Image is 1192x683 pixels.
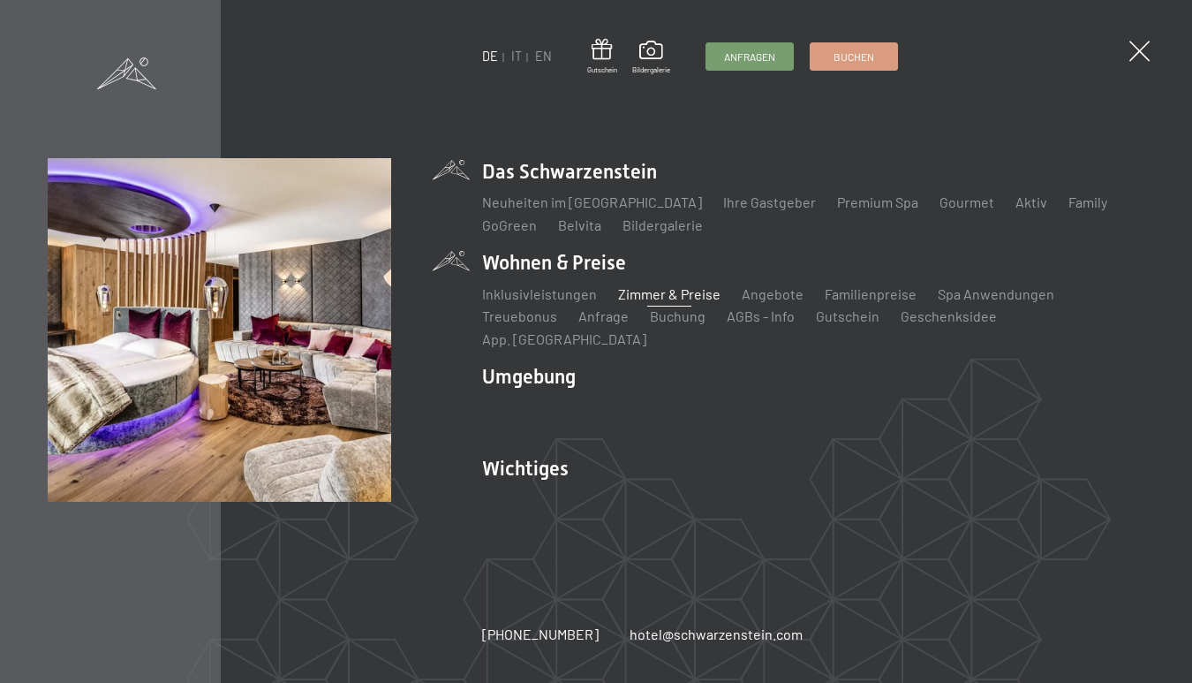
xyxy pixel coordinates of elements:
[482,307,557,324] a: Treuebonus
[811,43,897,70] a: Buchen
[742,285,803,302] a: Angebote
[482,49,498,64] a: DE
[622,216,703,233] a: Bildergalerie
[632,41,670,74] a: Bildergalerie
[482,285,597,302] a: Inklusivleistungen
[482,625,599,644] a: [PHONE_NUMBER]
[535,49,552,64] a: EN
[511,49,522,64] a: IT
[630,625,803,644] a: hotel@schwarzenstein.com
[482,216,537,233] a: GoGreen
[587,39,617,75] a: Gutschein
[578,307,629,324] a: Anfrage
[1015,194,1047,210] a: Aktiv
[724,49,775,65] span: Anfragen
[834,49,874,65] span: Buchen
[706,43,793,70] a: Anfragen
[825,285,917,302] a: Familienpreise
[1068,194,1107,210] a: Family
[723,194,816,210] a: Ihre Gastgeber
[558,216,601,233] a: Belvita
[901,307,997,324] a: Geschenksidee
[587,65,617,75] span: Gutschein
[938,285,1054,302] a: Spa Anwendungen
[650,307,705,324] a: Buchung
[618,285,720,302] a: Zimmer & Preise
[727,307,795,324] a: AGBs - Info
[939,194,994,210] a: Gourmet
[632,65,670,75] span: Bildergalerie
[482,330,646,347] a: App. [GEOGRAPHIC_DATA]
[837,194,918,210] a: Premium Spa
[482,194,702,210] a: Neuheiten im [GEOGRAPHIC_DATA]
[482,626,599,642] span: [PHONE_NUMBER]
[816,307,879,324] a: Gutschein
